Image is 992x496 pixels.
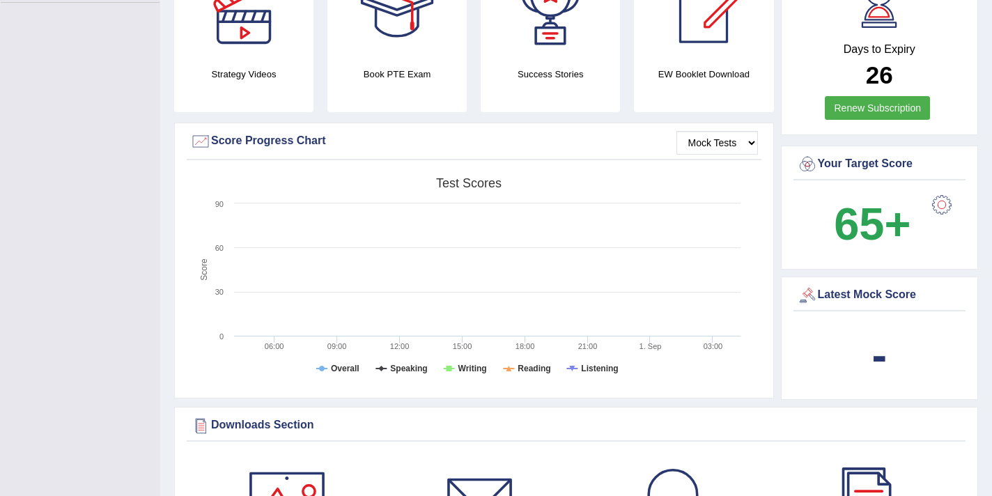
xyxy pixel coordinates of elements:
tspan: Overall [331,364,359,373]
h4: EW Booklet Download [634,67,773,82]
text: 06:00 [265,342,284,350]
a: Renew Subscription [825,96,930,120]
tspan: Speaking [390,364,427,373]
tspan: Score [199,258,209,281]
tspan: Listening [581,364,618,373]
b: 65+ [834,199,910,249]
text: 09:00 [327,342,347,350]
h4: Book PTE Exam [327,67,467,82]
text: 60 [215,244,224,252]
b: 26 [866,61,893,88]
text: 03:00 [704,342,723,350]
tspan: Reading [518,364,550,373]
text: 90 [215,200,224,208]
text: 15:00 [453,342,472,350]
div: Your Target Score [797,154,963,175]
h4: Strategy Videos [174,67,313,82]
b: - [871,330,887,380]
text: 18:00 [516,342,535,350]
tspan: 1. Sep [640,342,662,350]
text: 30 [215,288,224,296]
text: 21:00 [578,342,598,350]
tspan: Test scores [436,176,502,190]
div: Score Progress Chart [190,131,758,152]
tspan: Writing [458,364,487,373]
div: Latest Mock Score [797,285,963,306]
div: Downloads Section [190,415,962,436]
text: 0 [219,332,224,341]
text: 12:00 [390,342,410,350]
h4: Days to Expiry [797,43,963,56]
h4: Success Stories [481,67,620,82]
